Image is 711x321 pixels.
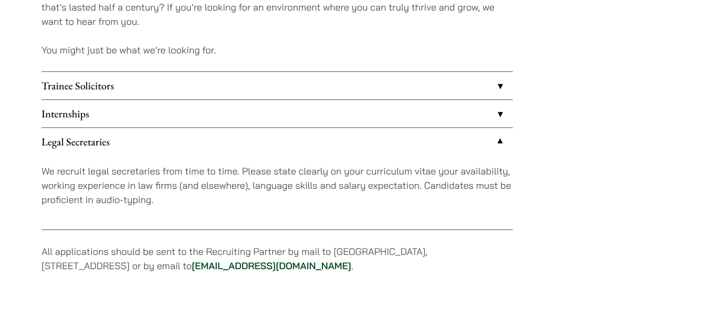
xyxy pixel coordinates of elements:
a: Internships [42,100,513,127]
div: Legal Secretaries [42,155,513,230]
p: All applications should be sent to the Recruiting Partner by mail to [GEOGRAPHIC_DATA], [STREET_A... [42,244,513,273]
p: You might just be what we’re looking for. [42,43,513,57]
a: Legal Secretaries [42,128,513,155]
p: We recruit legal secretaries from time to time. Please state clearly on your curriculum vitae you... [42,164,513,207]
a: Trainee Solicitors [42,72,513,99]
a: [EMAIL_ADDRESS][DOMAIN_NAME] [192,260,352,272]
